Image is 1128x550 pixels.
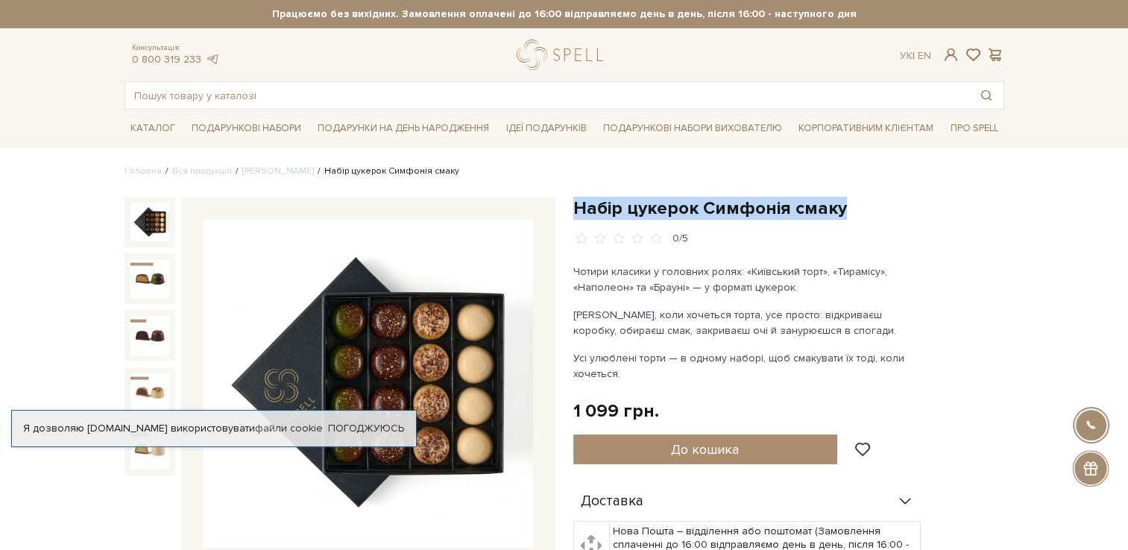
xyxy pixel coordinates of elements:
p: Усі улюблені торти — в одному наборі, щоб смакувати їх тоді, коли хочеться. [573,350,923,382]
span: Консультація: [132,43,220,53]
a: Вся продукція [172,165,232,177]
a: En [918,49,931,62]
a: [PERSON_NAME] [242,165,314,177]
a: файли cookie [255,422,323,434]
a: logo [517,39,610,70]
button: До кошика [573,434,838,464]
h1: Набір цукерок Симфонія смаку [573,197,1004,220]
a: Каталог [125,117,181,140]
button: Пошук товару у каталозі [969,82,1003,109]
p: Чотири класики у головних ролях: «Київський торт», «Тирамісу», «Наполеон» та «Брауні» — у форматі... [573,264,923,295]
div: 0/5 [672,232,688,246]
a: Головна [125,165,162,177]
input: Пошук товару у каталозі [125,82,969,109]
a: Подарункові набори [186,117,307,140]
img: Набір цукерок Симфонія смаку [204,219,533,549]
a: Подарунки на День народження [312,117,495,140]
a: Про Spell [944,117,1003,140]
span: До кошика [671,441,739,458]
span: | [913,49,915,62]
div: Ук [900,49,931,63]
a: Погоджуюсь [328,422,404,435]
img: Набір цукерок Симфонія смаку [130,316,169,355]
img: Набір цукерок Симфонія смаку [130,203,169,241]
a: 0 800 319 233 [132,53,201,66]
li: Набір цукерок Симфонія смаку [314,165,459,178]
p: [PERSON_NAME], коли хочеться торта, усе просто: відкриваєш коробку, обираєш смак, закриваєш очі й... [573,307,923,338]
div: Я дозволяю [DOMAIN_NAME] використовувати [12,422,416,435]
span: Доставка [581,495,643,508]
a: Корпоративним клієнтам [793,116,939,141]
a: Ідеї подарунків [500,117,592,140]
img: Набір цукерок Симфонія смаку [130,430,169,469]
strong: Працюємо без вихідних. Замовлення оплачені до 16:00 відправляємо день в день, після 16:00 - насту... [125,7,1004,21]
div: 1 099 грн. [573,399,659,423]
a: Подарункові набори вихователю [597,116,788,141]
img: Набір цукерок Симфонія смаку [130,259,169,298]
a: telegram [205,53,220,66]
img: Набір цукерок Симфонія смаку [130,373,169,412]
